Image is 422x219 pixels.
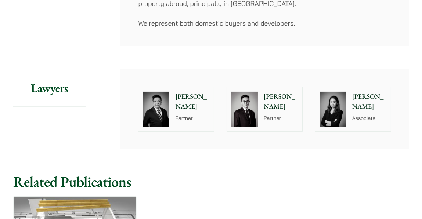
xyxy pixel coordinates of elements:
[352,92,386,112] p: [PERSON_NAME]
[227,87,303,132] a: [PERSON_NAME] Partner
[315,87,391,132] a: [PERSON_NAME] Associate
[175,92,209,112] p: [PERSON_NAME]
[175,114,209,122] p: Partner
[13,69,86,107] h2: Lawyers
[264,92,298,112] p: [PERSON_NAME]
[264,114,298,122] p: Partner
[138,18,391,28] p: We represent both domestic buyers and developers.
[352,114,386,122] p: Associate
[138,87,214,132] a: [PERSON_NAME] Partner
[13,173,409,190] h2: Related Publications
